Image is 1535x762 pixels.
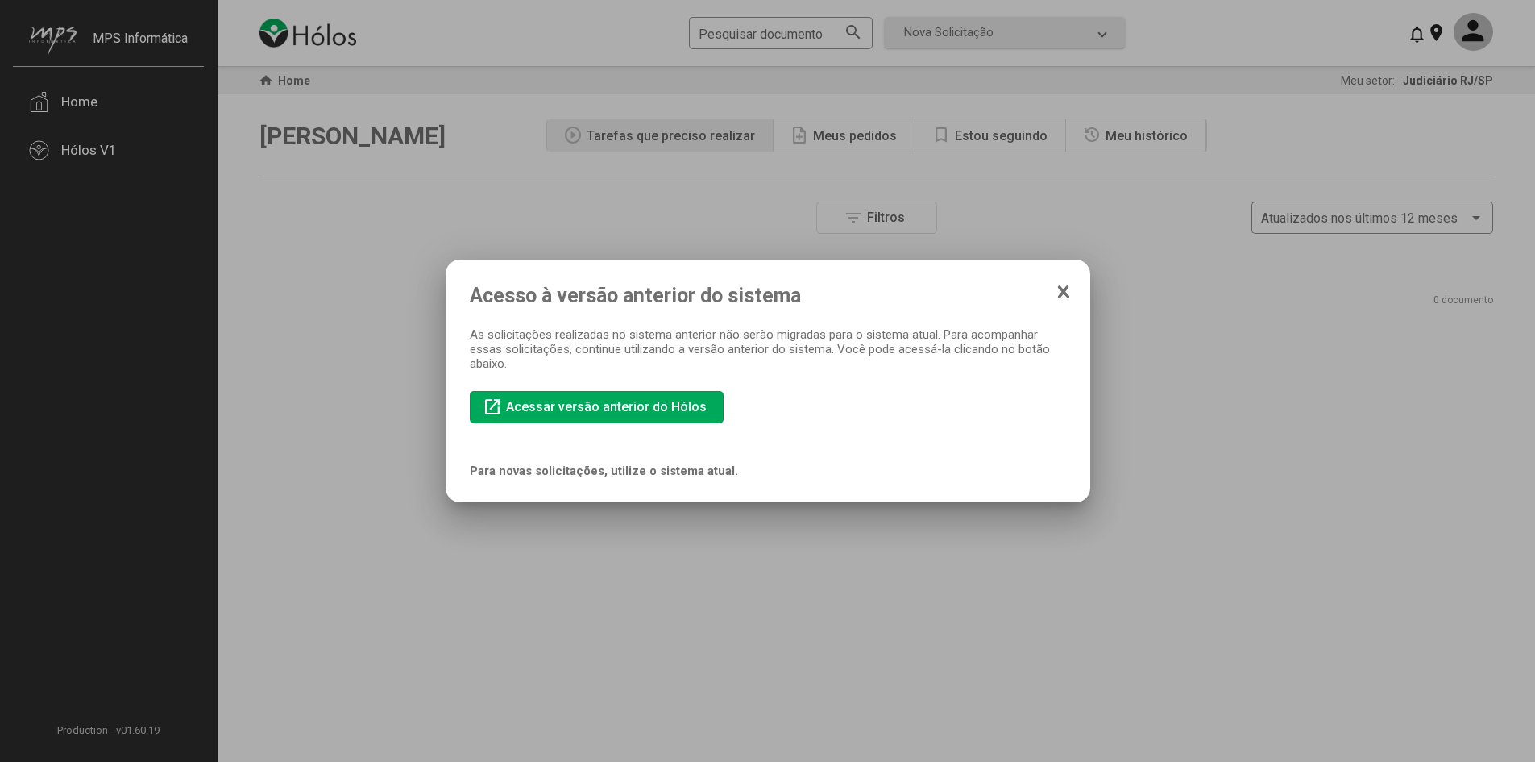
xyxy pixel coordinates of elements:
[483,398,502,417] mat-icon: open_in_new
[470,284,1066,307] span: Acesso à versão anterior do sistema
[470,391,724,423] button: Acessar versão anterior do Hólos
[470,327,1066,371] div: As solicitações realizadas no sistema anterior não serão migradas para o sistema atual. Para acom...
[470,464,738,478] b: Para novas solicitações, utilize o sistema atual.
[506,399,707,414] span: Acessar versão anterior do Hólos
